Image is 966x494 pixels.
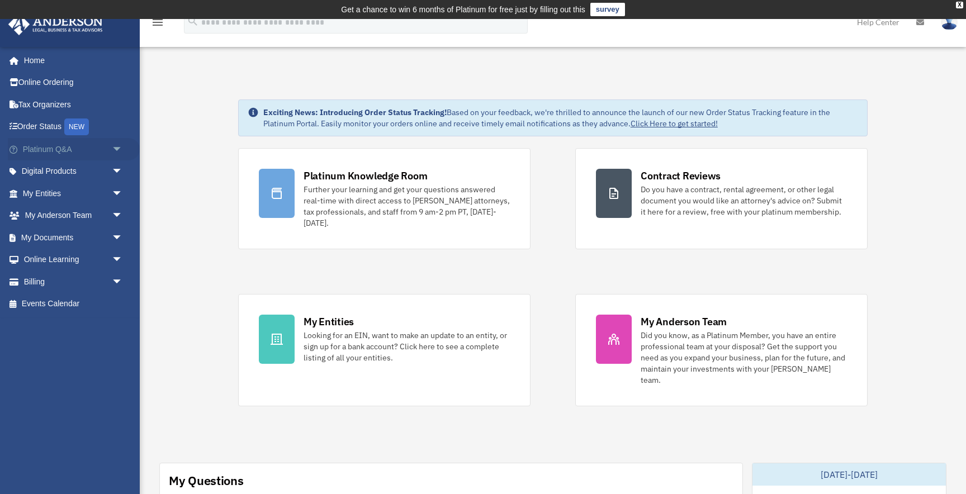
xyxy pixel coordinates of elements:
[187,15,199,27] i: search
[641,184,847,217] div: Do you have a contract, rental agreement, or other legal document you would like an attorney's ad...
[8,49,134,72] a: Home
[304,169,428,183] div: Platinum Knowledge Room
[304,315,354,329] div: My Entities
[112,205,134,227] span: arrow_drop_down
[151,20,164,29] a: menu
[151,16,164,29] i: menu
[752,463,946,486] div: [DATE]-[DATE]
[238,294,531,406] a: My Entities Looking for an EIN, want to make an update to an entity, or sign up for a bank accoun...
[8,293,140,315] a: Events Calendar
[941,14,958,30] img: User Pic
[631,118,718,129] a: Click Here to get started!
[304,330,510,363] div: Looking for an EIN, want to make an update to an entity, or sign up for a bank account? Click her...
[64,118,89,135] div: NEW
[8,160,140,183] a: Digital Productsarrow_drop_down
[112,160,134,183] span: arrow_drop_down
[341,3,585,16] div: Get a chance to win 6 months of Platinum for free just by filling out this
[112,270,134,293] span: arrow_drop_down
[8,72,140,94] a: Online Ordering
[8,226,140,249] a: My Documentsarrow_drop_down
[641,315,727,329] div: My Anderson Team
[8,93,140,116] a: Tax Organizers
[5,13,106,35] img: Anderson Advisors Platinum Portal
[8,270,140,293] a: Billingarrow_drop_down
[304,184,510,229] div: Further your learning and get your questions answered real-time with direct access to [PERSON_NAM...
[575,148,868,249] a: Contract Reviews Do you have a contract, rental agreement, or other legal document you would like...
[263,107,858,129] div: Based on your feedback, we're thrilled to announce the launch of our new Order Status Tracking fe...
[8,182,140,205] a: My Entitiesarrow_drop_down
[263,107,447,117] strong: Exciting News: Introducing Order Status Tracking!
[8,205,140,227] a: My Anderson Teamarrow_drop_down
[112,226,134,249] span: arrow_drop_down
[112,182,134,205] span: arrow_drop_down
[238,148,531,249] a: Platinum Knowledge Room Further your learning and get your questions answered real-time with dire...
[641,330,847,386] div: Did you know, as a Platinum Member, you have an entire professional team at your disposal? Get th...
[169,472,244,489] div: My Questions
[590,3,625,16] a: survey
[8,249,140,271] a: Online Learningarrow_drop_down
[956,2,963,8] div: close
[8,138,140,160] a: Platinum Q&Aarrow_drop_down
[112,138,134,161] span: arrow_drop_down
[112,249,134,272] span: arrow_drop_down
[575,294,868,406] a: My Anderson Team Did you know, as a Platinum Member, you have an entire professional team at your...
[641,169,721,183] div: Contract Reviews
[8,116,140,139] a: Order StatusNEW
